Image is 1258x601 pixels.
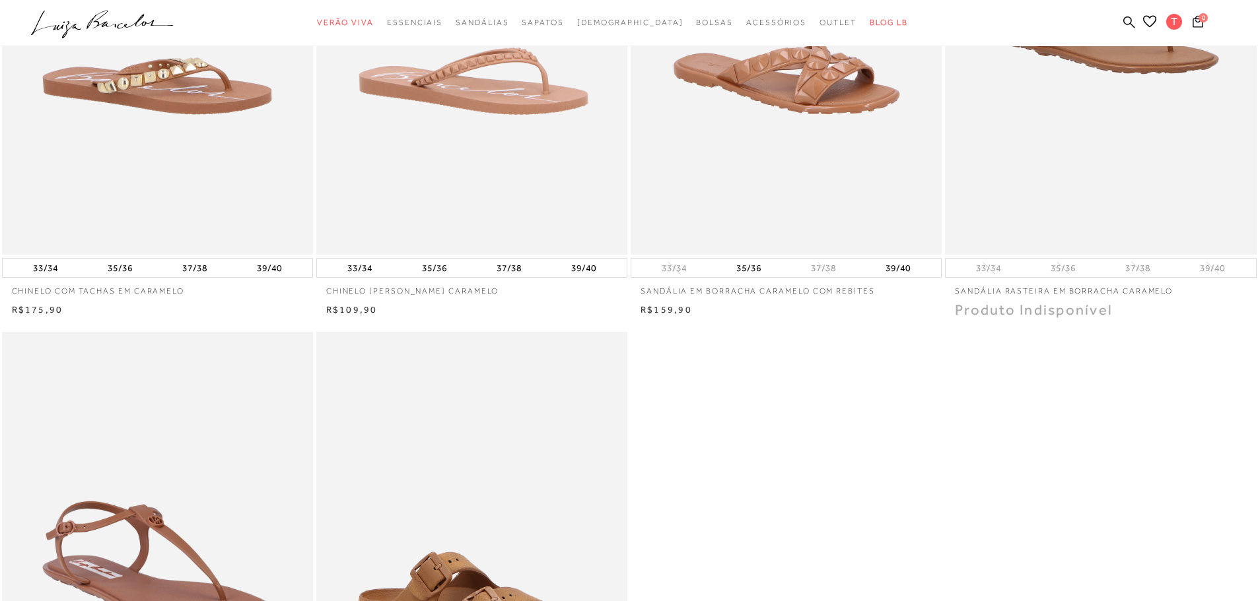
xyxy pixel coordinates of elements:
span: 0 [1199,13,1208,22]
a: categoryNavScreenReaderText [387,11,442,35]
span: R$109,90 [326,304,378,315]
a: CHINELO COM TACHAS EM CARAMELO [2,278,313,297]
a: SANDÁLIA RASTEIRA EM BORRACHA CARAMELO [945,278,1256,297]
span: R$159,90 [641,304,692,315]
button: 37/38 [493,259,526,277]
a: categoryNavScreenReaderText [820,11,856,35]
button: 33/34 [658,262,691,274]
button: 33/34 [972,262,1005,274]
button: T [1160,13,1189,34]
span: Outlet [820,18,856,27]
span: Acessórios [746,18,806,27]
button: 37/38 [1121,262,1154,274]
button: 35/36 [732,259,765,277]
span: Bolsas [696,18,733,27]
button: 33/34 [29,259,62,277]
button: 0 [1189,15,1207,32]
a: categoryNavScreenReaderText [746,11,806,35]
button: 37/38 [178,259,211,277]
a: categoryNavScreenReaderText [317,11,374,35]
a: categoryNavScreenReaderText [696,11,733,35]
a: CHINELO [PERSON_NAME] CARAMELO [316,278,627,297]
button: 35/36 [104,259,137,277]
button: 35/36 [418,259,451,277]
button: 39/40 [1196,262,1229,274]
span: Sandálias [456,18,508,27]
span: Produto Indisponível [955,301,1113,318]
a: SANDÁLIA EM BORRACHA CARAMELO COM REBITES [631,278,942,297]
a: categoryNavScreenReaderText [456,11,508,35]
button: 33/34 [343,259,376,277]
span: Essenciais [387,18,442,27]
span: BLOG LB [870,18,908,27]
span: Sapatos [522,18,563,27]
button: 37/38 [807,262,840,274]
span: R$175,90 [12,304,63,315]
a: BLOG LB [870,11,908,35]
button: 39/40 [253,259,286,277]
button: 39/40 [882,259,915,277]
span: [DEMOGRAPHIC_DATA] [577,18,683,27]
span: T [1166,14,1182,30]
a: noSubCategoriesText [577,11,683,35]
a: categoryNavScreenReaderText [522,11,563,35]
button: 39/40 [567,259,600,277]
span: Verão Viva [317,18,374,27]
button: 35/36 [1047,262,1080,274]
